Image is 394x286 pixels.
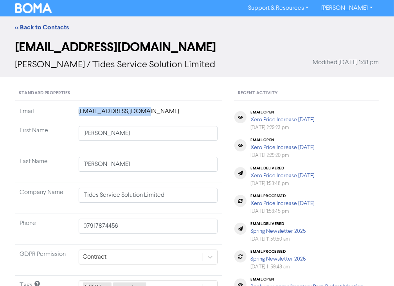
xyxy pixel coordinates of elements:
div: Standard Properties [15,86,223,101]
iframe: Chat Widget [355,248,394,286]
div: Contract [83,252,107,262]
a: [PERSON_NAME] [315,2,379,14]
td: GDPR Permission [15,245,74,276]
a: Xero Price Increase [DATE] [250,117,315,122]
td: Email [15,107,74,121]
a: Support & Resources [242,2,315,14]
a: Xero Price Increase [DATE] [250,201,315,206]
div: [DATE] 11:59:50 am [250,236,306,243]
a: << Back to Contacts [15,23,69,31]
div: [DATE] 2:29:23 pm [250,124,315,131]
a: Xero Price Increase [DATE] [250,173,315,178]
div: email processed [250,249,306,254]
div: email delivered [250,221,306,226]
a: Spring Newsletter 2025 [250,256,306,262]
div: email open [250,277,363,282]
img: BOMA Logo [15,3,52,13]
div: Recent Activity [234,86,379,101]
div: email open [250,110,315,115]
a: Spring Newsletter 2025 [250,228,306,234]
span: [PERSON_NAME] / Tides Service Solution Limited [15,60,216,70]
div: [DATE] 2:29:20 pm [250,152,315,159]
div: email processed [250,194,315,198]
h2: [EMAIL_ADDRESS][DOMAIN_NAME] [15,40,379,55]
td: Company Name [15,183,74,214]
a: Xero Price Increase [DATE] [250,145,315,150]
td: First Name [15,121,74,152]
div: [DATE] 11:59:48 am [250,263,306,271]
td: Phone [15,214,74,245]
div: [DATE] 1:53:45 pm [250,208,315,215]
td: [EMAIL_ADDRESS][DOMAIN_NAME] [74,107,223,121]
span: Modified [DATE] 1:48 pm [313,58,379,67]
td: Last Name [15,152,74,183]
div: email open [250,138,315,142]
div: [DATE] 1:53:48 pm [250,180,315,187]
div: email delivered [250,166,315,171]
